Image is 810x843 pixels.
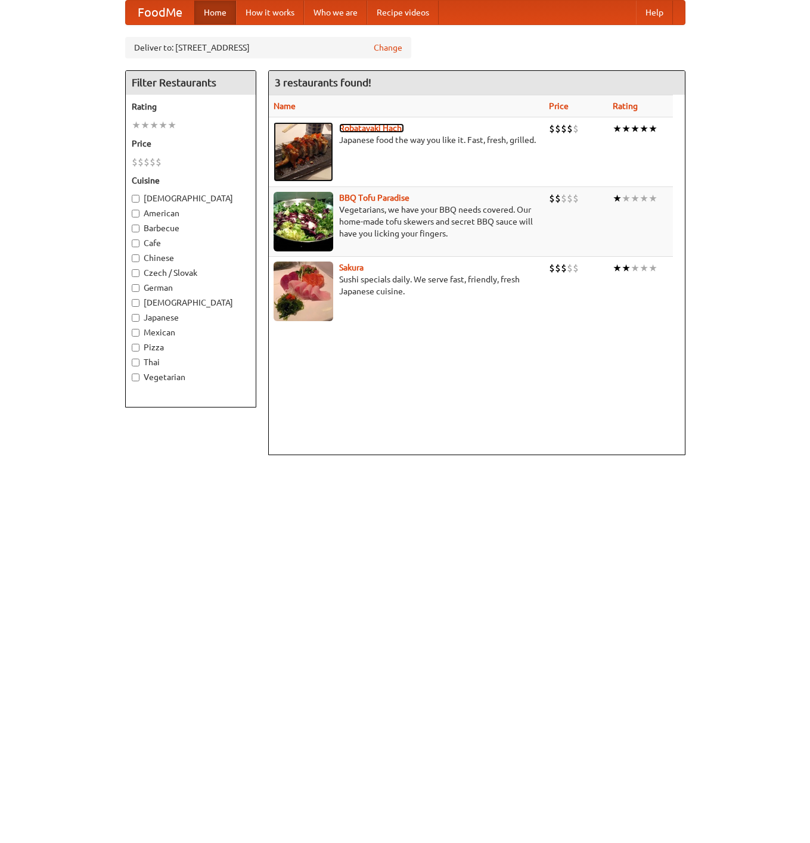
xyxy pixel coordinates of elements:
[132,314,139,322] input: Japanese
[132,269,139,277] input: Czech / Slovak
[132,326,250,338] label: Mexican
[132,138,250,150] h5: Price
[132,254,139,262] input: Chinese
[132,192,250,204] label: [DEMOGRAPHIC_DATA]
[648,262,657,275] li: ★
[150,119,159,132] li: ★
[648,192,657,205] li: ★
[132,371,250,383] label: Vegetarian
[648,122,657,135] li: ★
[132,207,250,219] label: American
[549,192,555,205] li: $
[636,1,673,24] a: Help
[132,344,139,351] input: Pizza
[126,1,194,24] a: FoodMe
[274,273,539,297] p: Sushi specials daily. We serve fast, friendly, fresh Japanese cuisine.
[631,262,640,275] li: ★
[274,192,333,251] img: tofuparadise.jpg
[132,284,139,292] input: German
[622,122,631,135] li: ★
[274,204,539,239] p: Vegetarians, we have your BBQ needs covered. Our home-made tofu skewers and secret BBQ sauce will...
[573,192,579,205] li: $
[125,37,411,58] div: Deliver to: [STREET_ADDRESS]
[138,155,144,169] li: $
[132,356,250,368] label: Thai
[132,119,141,132] li: ★
[367,1,439,24] a: Recipe videos
[631,192,640,205] li: ★
[613,192,622,205] li: ★
[561,122,567,135] li: $
[622,262,631,275] li: ★
[132,237,250,249] label: Cafe
[275,77,371,88] ng-pluralize: 3 restaurants found!
[132,239,139,247] input: Cafe
[640,122,648,135] li: ★
[132,175,250,186] h5: Cuisine
[339,193,409,203] a: BBQ Tofu Paradise
[132,155,138,169] li: $
[132,341,250,353] label: Pizza
[274,262,333,321] img: sakura.jpg
[274,122,333,182] img: robatayaki.jpg
[613,262,622,275] li: ★
[194,1,236,24] a: Home
[631,122,640,135] li: ★
[339,123,404,133] a: Robatayaki Hachi
[555,122,561,135] li: $
[561,192,567,205] li: $
[555,192,561,205] li: $
[613,122,622,135] li: ★
[126,71,256,95] h4: Filter Restaurants
[304,1,367,24] a: Who we are
[132,299,139,307] input: [DEMOGRAPHIC_DATA]
[167,119,176,132] li: ★
[274,101,296,111] a: Name
[555,262,561,275] li: $
[141,119,150,132] li: ★
[132,267,250,279] label: Czech / Slovak
[144,155,150,169] li: $
[567,192,573,205] li: $
[132,225,139,232] input: Barbecue
[573,262,579,275] li: $
[159,119,167,132] li: ★
[549,101,569,111] a: Price
[549,262,555,275] li: $
[567,122,573,135] li: $
[156,155,162,169] li: $
[374,42,402,54] a: Change
[274,134,539,146] p: Japanese food the way you like it. Fast, fresh, grilled.
[132,101,250,113] h5: Rating
[549,122,555,135] li: $
[613,101,638,111] a: Rating
[640,192,648,205] li: ★
[132,297,250,309] label: [DEMOGRAPHIC_DATA]
[132,359,139,366] input: Thai
[132,195,139,203] input: [DEMOGRAPHIC_DATA]
[640,262,648,275] li: ★
[132,222,250,234] label: Barbecue
[339,263,364,272] a: Sakura
[132,374,139,381] input: Vegetarian
[236,1,304,24] a: How it works
[132,312,250,323] label: Japanese
[132,329,139,337] input: Mexican
[567,262,573,275] li: $
[573,122,579,135] li: $
[150,155,156,169] li: $
[622,192,631,205] li: ★
[132,210,139,217] input: American
[132,282,250,294] label: German
[561,262,567,275] li: $
[132,252,250,264] label: Chinese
